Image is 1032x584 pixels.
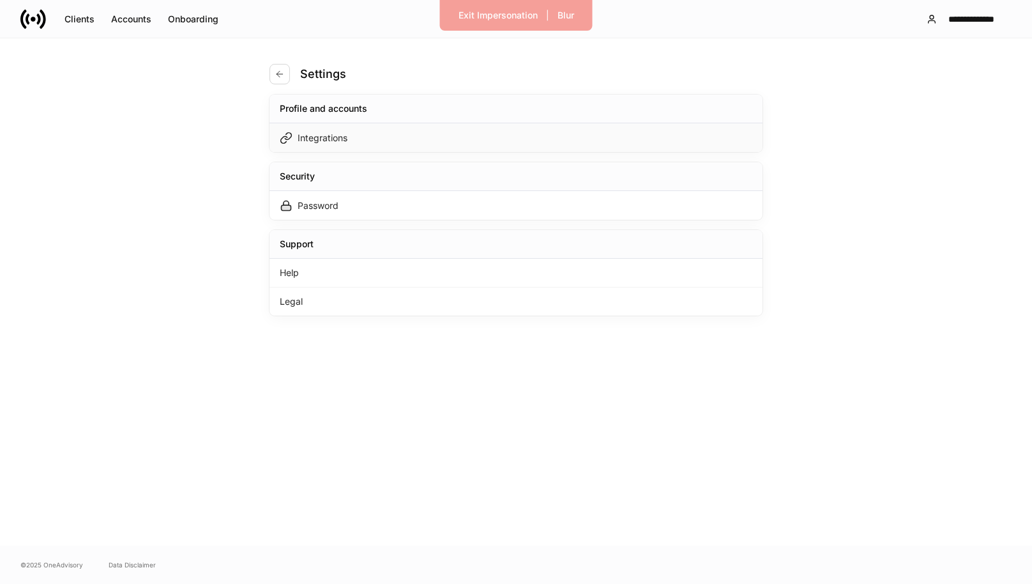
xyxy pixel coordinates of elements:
[300,66,346,82] h4: Settings
[111,13,151,26] div: Accounts
[20,560,83,570] span: © 2025 OneAdvisory
[160,9,227,29] button: Onboarding
[64,13,95,26] div: Clients
[280,102,367,115] div: Profile and accounts
[558,9,574,22] div: Blur
[298,132,347,144] div: Integrations
[168,13,218,26] div: Onboarding
[549,5,582,26] button: Blur
[269,259,763,288] div: Help
[298,199,338,212] div: Password
[103,9,160,29] button: Accounts
[269,288,763,316] div: Legal
[56,9,103,29] button: Clients
[109,560,156,570] a: Data Disclaimer
[459,9,538,22] div: Exit Impersonation
[280,170,315,183] div: Security
[280,238,314,250] div: Support
[450,5,546,26] button: Exit Impersonation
